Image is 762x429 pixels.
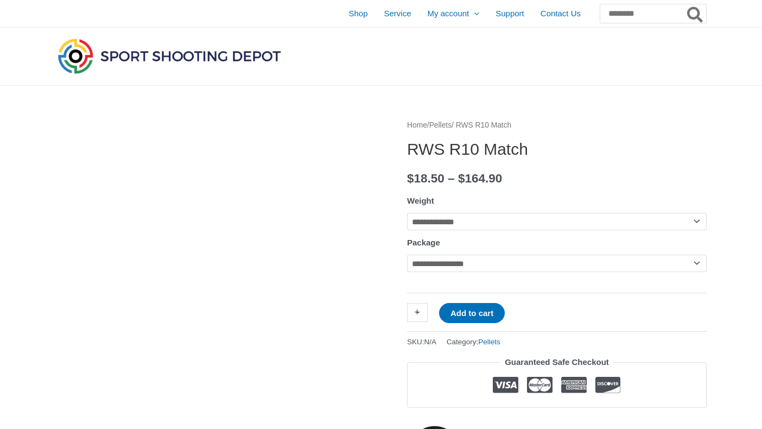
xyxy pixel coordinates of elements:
a: Home [407,121,427,129]
span: – [448,172,455,185]
label: Weight [407,196,434,205]
a: Pellets [429,121,452,129]
a: Pellets [478,338,500,346]
button: Add to cart [439,303,505,323]
h1: RWS R10 Match [407,140,707,159]
span: N/A [424,338,437,346]
span: Category: [447,335,500,349]
bdi: 18.50 [407,172,444,185]
span: $ [458,172,465,185]
span: $ [407,172,414,185]
bdi: 164.90 [458,172,502,185]
legend: Guaranteed Safe Checkout [500,355,613,370]
nav: Breadcrumb [407,118,707,133]
label: Package [407,238,440,247]
span: SKU: [407,335,436,349]
button: Search [685,4,706,23]
a: + [407,303,428,322]
img: Sport Shooting Depot [55,36,283,76]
